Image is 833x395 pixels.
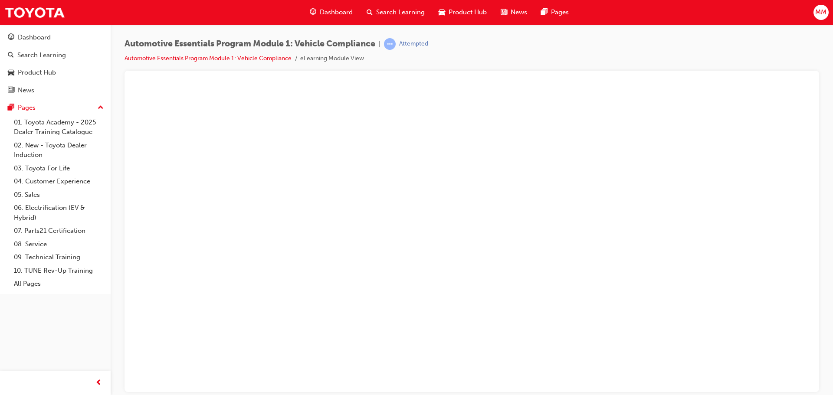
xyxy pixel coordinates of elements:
[3,100,107,116] button: Pages
[3,29,107,46] a: Dashboard
[541,7,548,18] span: pages-icon
[17,50,66,60] div: Search Learning
[125,39,375,49] span: Automotive Essentials Program Module 1: Vehicle Compliance
[494,3,534,21] a: news-iconNews
[303,3,360,21] a: guage-iconDashboard
[3,65,107,81] a: Product Hub
[4,3,65,22] img: Trak
[439,7,445,18] span: car-icon
[10,201,107,224] a: 06. Electrification (EV & Hybrid)
[10,175,107,188] a: 04. Customer Experience
[18,33,51,42] div: Dashboard
[511,7,527,17] span: News
[8,87,14,95] span: news-icon
[10,238,107,251] a: 08. Service
[310,7,316,18] span: guage-icon
[815,7,826,17] span: MM
[18,103,36,113] div: Pages
[501,7,507,18] span: news-icon
[8,104,14,112] span: pages-icon
[8,69,14,77] span: car-icon
[98,102,104,114] span: up-icon
[384,38,396,50] span: learningRecordVerb_ATTEMPT-icon
[432,3,494,21] a: car-iconProduct Hub
[813,5,829,20] button: MM
[95,378,102,388] span: prev-icon
[449,7,487,17] span: Product Hub
[376,7,425,17] span: Search Learning
[8,52,14,59] span: search-icon
[3,47,107,63] a: Search Learning
[10,162,107,175] a: 03. Toyota For Life
[320,7,353,17] span: Dashboard
[10,277,107,291] a: All Pages
[10,139,107,162] a: 02. New - Toyota Dealer Induction
[18,68,56,78] div: Product Hub
[8,34,14,42] span: guage-icon
[18,85,34,95] div: News
[3,28,107,100] button: DashboardSearch LearningProduct HubNews
[534,3,576,21] a: pages-iconPages
[10,251,107,264] a: 09. Technical Training
[360,3,432,21] a: search-iconSearch Learning
[10,188,107,202] a: 05. Sales
[125,55,292,62] a: Automotive Essentials Program Module 1: Vehicle Compliance
[10,264,107,277] a: 10. TUNE Rev-Up Training
[10,116,107,139] a: 01. Toyota Academy - 2025 Dealer Training Catalogue
[367,7,373,18] span: search-icon
[379,39,380,49] span: |
[300,54,364,64] li: eLearning Module View
[399,40,428,48] div: Attempted
[10,224,107,238] a: 07. Parts21 Certification
[551,7,569,17] span: Pages
[3,82,107,98] a: News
